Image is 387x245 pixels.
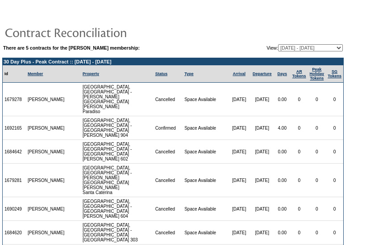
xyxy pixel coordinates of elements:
td: [DATE] [250,221,274,245]
td: [PERSON_NAME] [26,164,67,197]
td: [GEOGRAPHIC_DATA], [GEOGRAPHIC_DATA] - [PERSON_NAME][GEOGRAPHIC_DATA][PERSON_NAME] Santa Caterina [81,164,154,197]
td: 4.00 [274,116,291,140]
td: [DATE] [250,140,274,164]
td: 30 Day Plus - Peak Contract :: [DATE] - [DATE] [3,58,343,65]
td: [GEOGRAPHIC_DATA], [GEOGRAPHIC_DATA] - [GEOGRAPHIC_DATA] [GEOGRAPHIC_DATA] 303 [81,221,154,245]
td: 0.00 [274,197,291,221]
td: [PERSON_NAME] [26,116,67,140]
td: 1679278 [3,83,26,116]
td: 0 [291,140,308,164]
td: 0 [308,164,326,197]
td: [DATE] [250,197,274,221]
td: 0 [291,221,308,245]
td: 1692165 [3,116,26,140]
a: Departure [253,72,272,76]
td: 0 [291,197,308,221]
a: Days [277,72,287,76]
td: Space Available [183,221,228,245]
img: pgTtlContractReconciliation.gif [4,23,183,41]
a: Type [184,72,193,76]
td: 0 [308,197,326,221]
a: Status [155,72,168,76]
td: [DATE] [228,140,250,164]
td: Confirmed [154,116,183,140]
td: [DATE] [250,164,274,197]
td: [GEOGRAPHIC_DATA], [GEOGRAPHIC_DATA] - [PERSON_NAME][GEOGRAPHIC_DATA][PERSON_NAME] Paradiso [81,83,154,116]
td: [DATE] [228,221,250,245]
td: Cancelled [154,164,183,197]
td: Space Available [183,83,228,116]
td: Space Available [183,116,228,140]
td: 0 [326,116,343,140]
td: Id [3,65,26,83]
a: Member [28,72,43,76]
td: Space Available [183,197,228,221]
a: Arrival [233,72,246,76]
td: 0 [326,164,343,197]
b: There are 5 contracts for the [PERSON_NAME] membership: [3,45,140,51]
td: [DATE] [250,116,274,140]
td: [DATE] [228,116,250,140]
td: 1684620 [3,221,26,245]
td: [PERSON_NAME] [26,83,67,116]
td: 0 [308,83,326,116]
a: Peak HolidayTokens [310,67,325,80]
td: [GEOGRAPHIC_DATA], [GEOGRAPHIC_DATA] - [GEOGRAPHIC_DATA] [PERSON_NAME] 904 [81,116,154,140]
td: [GEOGRAPHIC_DATA], [GEOGRAPHIC_DATA] - [GEOGRAPHIC_DATA] [PERSON_NAME] 602 [81,140,154,164]
td: 1679281 [3,164,26,197]
td: 0 [308,116,326,140]
td: 0 [326,197,343,221]
a: SGTokens [328,69,341,78]
td: Cancelled [154,140,183,164]
td: [DATE] [228,164,250,197]
td: 0 [326,83,343,116]
td: 1690249 [3,197,26,221]
td: Cancelled [154,221,183,245]
td: 1684642 [3,140,26,164]
td: 0.00 [274,140,291,164]
td: 0 [308,140,326,164]
td: Cancelled [154,197,183,221]
td: 0 [326,140,343,164]
td: 0 [291,116,308,140]
a: ARTokens [292,69,306,78]
td: [DATE] [250,83,274,116]
td: 0 [326,221,343,245]
td: [GEOGRAPHIC_DATA], [GEOGRAPHIC_DATA] - [GEOGRAPHIC_DATA] [PERSON_NAME] 604 [81,197,154,221]
td: 0 [291,164,308,197]
td: 0.00 [274,221,291,245]
td: View: [221,44,343,51]
td: 0.00 [274,164,291,197]
td: Space Available [183,164,228,197]
td: Space Available [183,140,228,164]
td: 0 [291,83,308,116]
td: [DATE] [228,83,250,116]
td: [PERSON_NAME] [26,140,67,164]
td: Cancelled [154,83,183,116]
a: Property [83,72,99,76]
td: [DATE] [228,197,250,221]
td: 0.00 [274,83,291,116]
td: [PERSON_NAME] [26,221,67,245]
td: [PERSON_NAME] [26,197,67,221]
td: 0 [308,221,326,245]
